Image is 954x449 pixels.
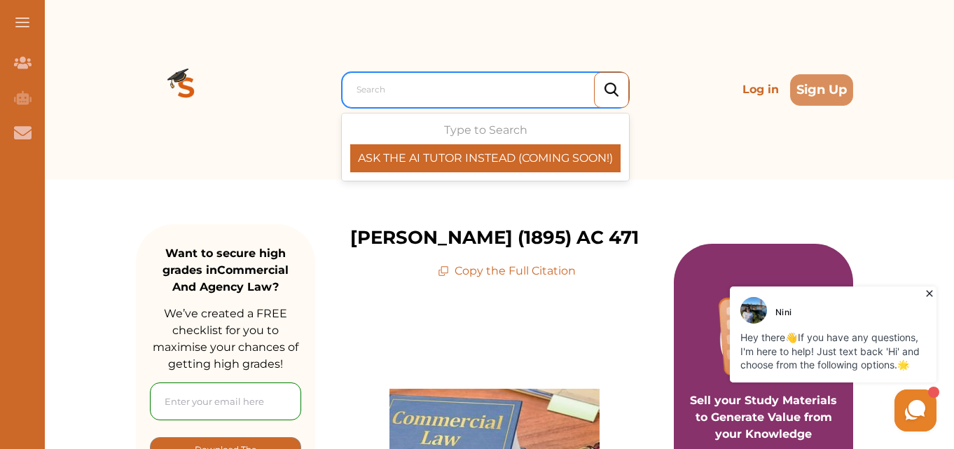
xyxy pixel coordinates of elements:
[163,247,289,293] strong: Want to secure high grades in Commercial And Agency Law ?
[150,382,301,420] input: Enter your email here
[350,122,621,172] div: Type to Search
[350,224,639,251] p: [PERSON_NAME] (1895) AC 471
[136,39,237,140] img: Logo
[350,150,621,167] p: ASK THE AI TUTOR INSTEAD (COMING SOON!)
[790,74,853,106] button: Sign Up
[737,76,784,104] p: Log in
[618,283,940,435] iframe: HelpCrunch
[153,307,298,371] span: We’ve created a FREE checklist for you to maximise your chances of getting high grades!
[438,263,576,279] p: Copy the Full Citation
[604,83,618,97] img: search_icon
